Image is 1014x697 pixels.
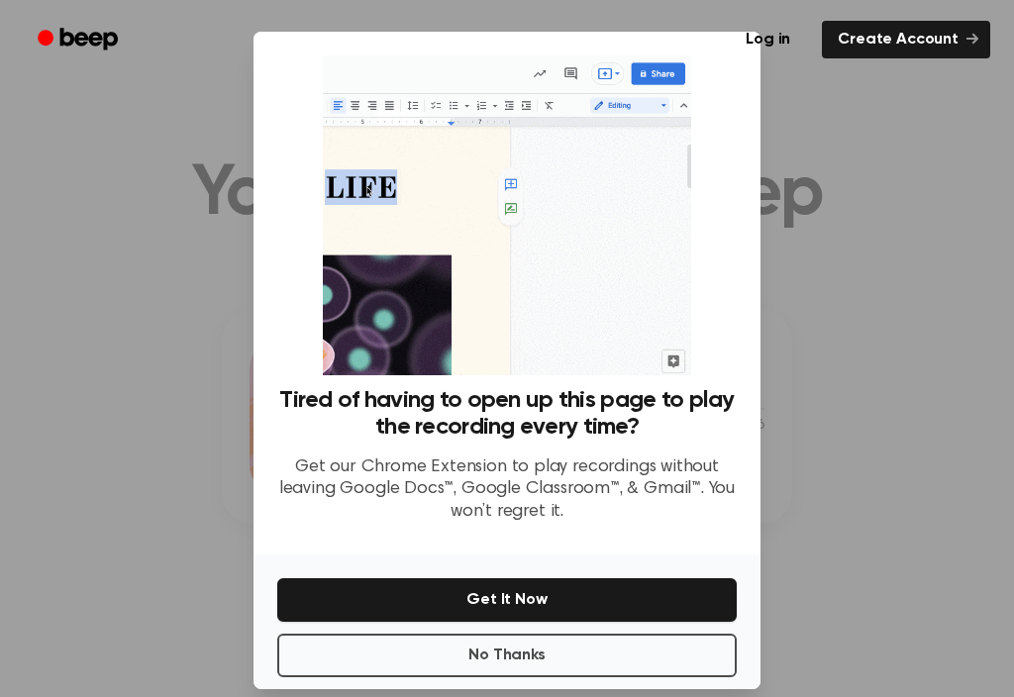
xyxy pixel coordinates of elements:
h3: Tired of having to open up this page to play the recording every time? [277,387,737,441]
p: Get our Chrome Extension to play recordings without leaving Google Docs™, Google Classroom™, & Gm... [277,456,737,524]
button: Get It Now [277,578,737,622]
img: Beep extension in action [323,55,690,375]
a: Create Account [822,21,990,58]
a: Beep [24,21,136,59]
button: No Thanks [277,634,737,677]
a: Log in [726,17,810,62]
